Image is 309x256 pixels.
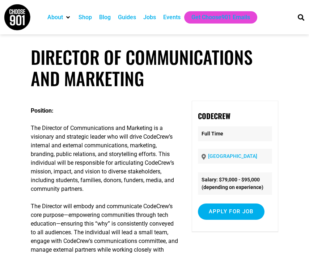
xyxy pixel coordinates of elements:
[198,126,272,141] p: Full Time
[295,11,307,23] div: Search
[208,153,257,159] a: [GEOGRAPHIC_DATA]
[31,124,179,193] p: The Director of Communications and Marketing is a visionary and strategic leader who will drive C...
[163,13,181,22] a: Events
[31,107,54,114] strong: Position:
[99,13,111,22] a: Blog
[47,13,63,22] a: About
[198,110,230,121] strong: CodeCrew
[44,11,75,24] div: About
[79,13,92,22] a: Shop
[44,11,288,24] nav: Main nav
[198,172,272,195] li: Salary: $79,000 - $95,000 (depending on experience)
[198,203,264,220] input: Apply for job
[191,13,250,22] a: Get Choose901 Emails
[31,46,278,89] h1: Director of Communications and Marketing
[143,13,156,22] a: Jobs
[118,13,136,22] a: Guides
